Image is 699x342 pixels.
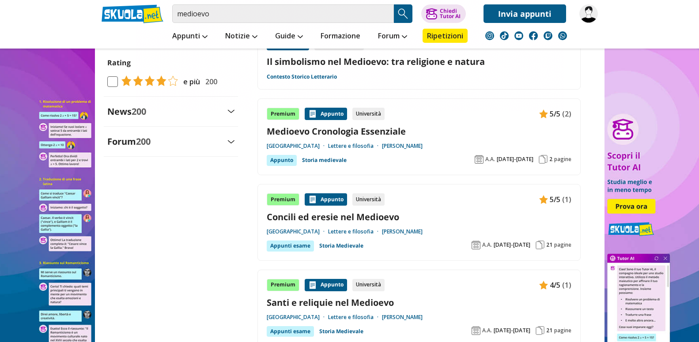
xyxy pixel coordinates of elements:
span: 200 [132,105,146,117]
img: Pagine [536,326,544,335]
a: [PERSON_NAME] [382,228,423,235]
span: pagine [554,241,571,248]
span: [DATE]-[DATE] [497,156,533,163]
a: Medioevo Cronologia Essenziale [267,125,571,137]
img: Anno accademico [475,155,484,164]
img: Pagine [539,155,548,164]
span: A.A. [485,156,495,163]
a: [GEOGRAPHIC_DATA] [267,143,328,150]
div: Appunto [305,193,347,206]
span: (1) [562,279,571,291]
a: Concili ed eresie nel Medioevo [267,211,571,223]
a: [PERSON_NAME] [382,314,423,321]
img: Appunti contenuto [539,195,548,204]
a: [PERSON_NAME] [382,143,423,150]
div: Appunto [305,108,347,120]
img: scoiattolo7 [579,4,598,23]
a: [GEOGRAPHIC_DATA] [267,228,328,235]
img: Appunti contenuto [308,195,317,204]
span: (2) [562,108,571,120]
label: Rating [107,57,234,68]
img: Appunti contenuto [539,109,548,118]
a: [GEOGRAPHIC_DATA] [267,314,328,321]
span: 2 [549,156,552,163]
img: tasso di risposta 4+ [118,75,178,86]
span: (1) [562,194,571,205]
img: Anno accademico [472,326,480,335]
span: pagine [554,327,571,334]
div: Università [352,108,385,120]
span: 5/5 [550,108,560,120]
span: 5/5 [550,194,560,205]
img: Appunti contenuto [539,281,548,289]
a: Santi e reliquie nel Medioevo [267,297,571,308]
img: Appunti contenuto [308,109,317,118]
a: Lettere e filosofia [328,143,382,150]
div: Premium [267,193,299,206]
div: Università [352,193,385,206]
a: Lettere e filosofia [328,314,382,321]
img: Anno accademico [472,241,480,249]
span: 21 [546,327,552,334]
span: [DATE]-[DATE] [494,327,530,334]
div: Premium [267,108,299,120]
span: A.A. [482,327,492,334]
img: Pagine [536,241,544,249]
img: Apri e chiudi sezione [227,109,234,113]
span: 21 [546,241,552,248]
div: Appunti esame [267,326,314,337]
a: Storia medievale [302,155,347,165]
div: Premium [267,279,299,291]
span: 4/5 [550,279,560,291]
span: A.A. [482,241,492,248]
div: Università [352,279,385,291]
label: Forum [107,135,151,147]
img: Apri e chiudi sezione [227,140,234,143]
span: 200 [136,135,151,147]
a: Storia Medievale [319,326,363,337]
div: Appunto [305,279,347,291]
img: Appunti contenuto [308,281,317,289]
div: Appunti esame [267,241,314,251]
span: pagine [554,156,571,163]
a: Lettere e filosofia [328,228,382,235]
a: Storia Medievale [319,241,363,251]
span: [DATE]-[DATE] [494,241,530,248]
label: News [107,105,146,117]
div: Appunto [267,155,297,165]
